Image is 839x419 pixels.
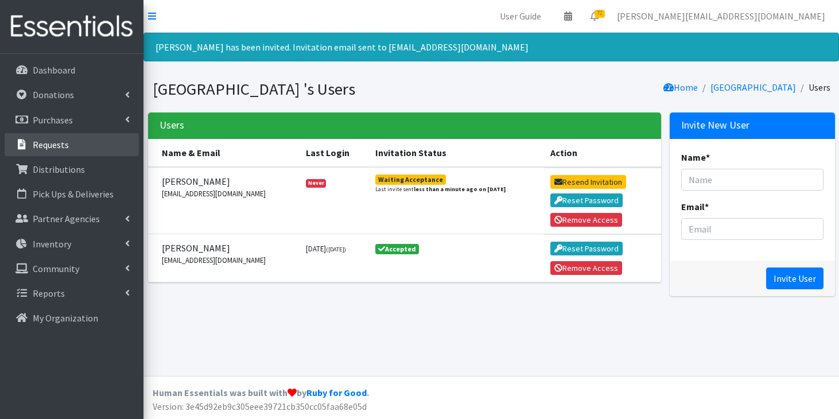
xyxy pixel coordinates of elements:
[162,255,292,266] small: [EMAIL_ADDRESS][DOMAIN_NAME]
[33,288,65,299] p: Reports
[306,179,327,187] span: Never
[663,82,698,93] a: Home
[5,207,139,230] a: Partner Agencies
[5,257,139,280] a: Community
[33,114,73,126] p: Purchases
[153,79,487,99] h1: [GEOGRAPHIC_DATA] 's Users
[5,133,139,156] a: Requests
[681,218,824,240] input: Email
[766,267,824,289] input: Invite User
[608,5,834,28] a: [PERSON_NAME][EMAIL_ADDRESS][DOMAIN_NAME]
[414,185,506,193] strong: less than a minute ago on [DATE]
[706,152,710,163] abbr: required
[33,139,69,150] p: Requests
[550,242,623,255] button: Reset Password
[299,139,368,167] th: Last Login
[148,139,299,167] th: Name & Email
[681,150,710,164] label: Name
[33,238,71,250] p: Inventory
[375,185,506,193] small: Last invite sent
[681,200,709,214] label: Email
[550,193,623,207] button: Reset Password
[153,387,369,398] strong: Human Essentials was built with by .
[160,119,184,131] h3: Users
[33,213,100,224] p: Partner Agencies
[550,175,627,189] button: Resend Invitation
[162,188,292,199] small: [EMAIL_ADDRESS][DOMAIN_NAME]
[33,64,75,76] p: Dashboard
[143,33,839,61] div: [PERSON_NAME] has been invited. Invitation email sent to [EMAIL_ADDRESS][DOMAIN_NAME]
[5,83,139,106] a: Donations
[5,183,139,205] a: Pick Ups & Deliveries
[5,158,139,181] a: Distributions
[550,213,623,227] button: Remove Access
[581,5,608,28] a: 72
[681,169,824,191] input: Name
[543,139,661,167] th: Action
[705,201,709,212] abbr: required
[491,5,550,28] a: User Guide
[33,164,85,175] p: Distributions
[162,174,292,188] span: [PERSON_NAME]
[326,246,346,253] small: ([DATE])
[550,261,623,275] button: Remove Access
[306,387,367,398] a: Ruby for Good
[595,10,605,18] span: 72
[5,7,139,46] img: HumanEssentials
[33,263,79,274] p: Community
[306,244,346,253] small: [DATE]
[710,82,796,93] a: [GEOGRAPHIC_DATA]
[368,139,543,167] th: Invitation Status
[33,89,74,100] p: Donations
[5,108,139,131] a: Purchases
[5,282,139,305] a: Reports
[681,119,749,131] h3: Invite New User
[5,307,139,329] a: My Organization
[375,244,419,254] span: Accepted
[33,188,114,200] p: Pick Ups & Deliveries
[153,401,367,412] span: Version: 3e45d92eb9c305eee39721cb350cc05faa68e05d
[378,176,443,183] div: Waiting Acceptance
[796,79,830,96] li: Users
[33,312,98,324] p: My Organization
[5,59,139,82] a: Dashboard
[162,241,292,255] span: [PERSON_NAME]
[5,232,139,255] a: Inventory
